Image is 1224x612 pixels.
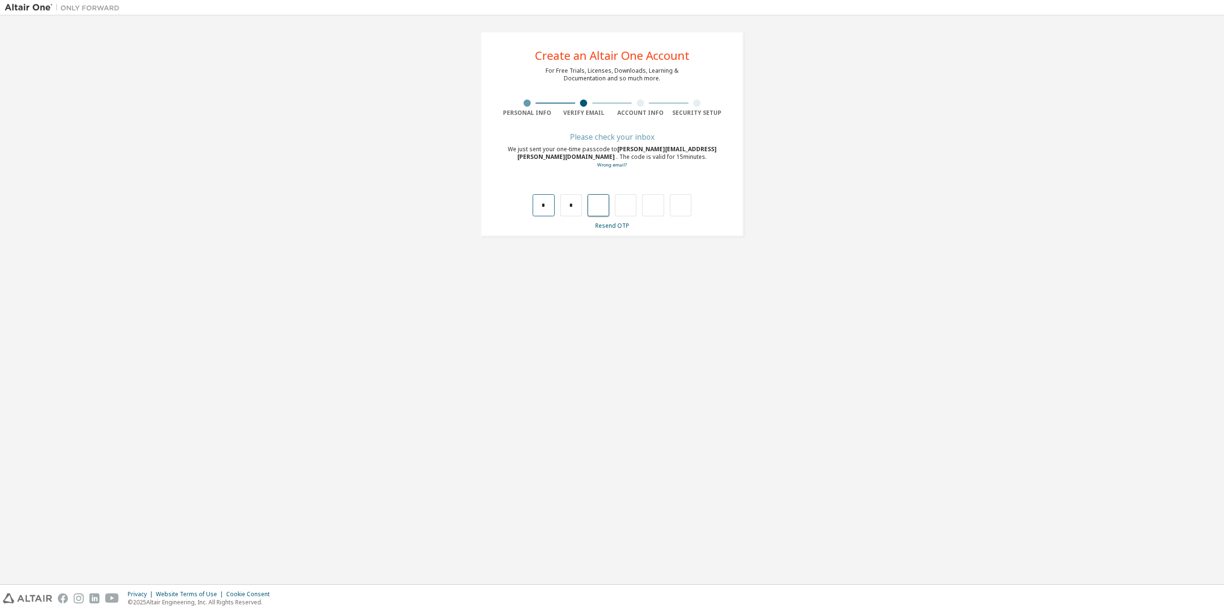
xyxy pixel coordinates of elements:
a: Resend OTP [595,222,629,230]
p: © 2025 Altair Engineering, Inc. All Rights Reserved. [128,598,275,606]
div: For Free Trials, Licenses, Downloads, Learning & Documentation and so much more. [546,67,678,82]
div: We just sent your one-time passcode to . The code is valid for 15 minutes. [499,145,725,169]
div: Verify Email [556,109,612,117]
div: Privacy [128,590,156,598]
div: Security Setup [669,109,726,117]
img: youtube.svg [105,593,119,603]
div: Account Info [612,109,669,117]
img: linkedin.svg [89,593,99,603]
span: [PERSON_NAME][EMAIL_ADDRESS][PERSON_NAME][DOMAIN_NAME] [517,145,717,161]
div: Personal Info [499,109,556,117]
img: altair_logo.svg [3,593,52,603]
a: Go back to the registration form [597,162,627,168]
div: Create an Altair One Account [535,50,689,61]
div: Website Terms of Use [156,590,226,598]
div: Cookie Consent [226,590,275,598]
div: Please check your inbox [499,134,725,140]
img: instagram.svg [74,593,84,603]
img: Altair One [5,3,124,12]
img: facebook.svg [58,593,68,603]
